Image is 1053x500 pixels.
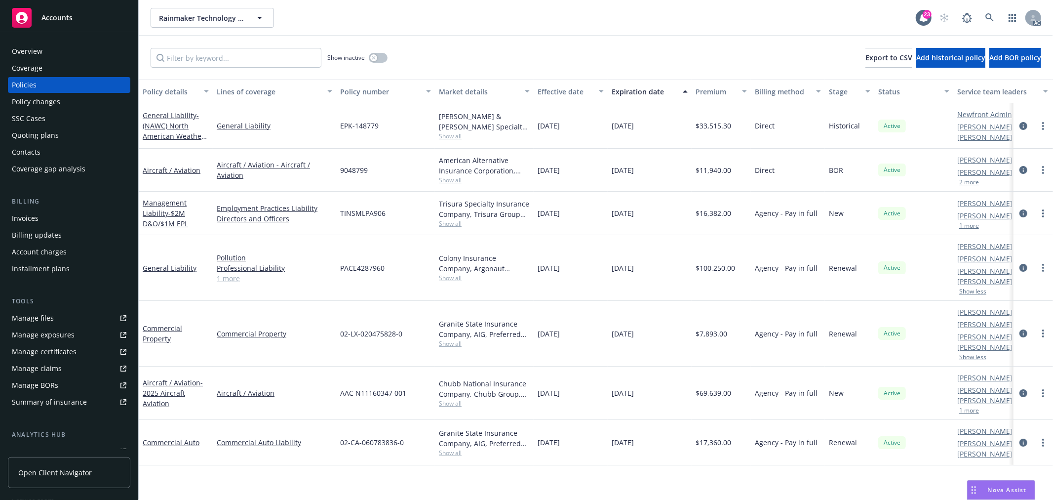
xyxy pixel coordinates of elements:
[829,437,857,448] span: Renewal
[865,53,912,62] span: Export to CSV
[217,263,332,273] a: Professional Liability
[696,121,731,131] span: $33,515.30
[8,377,130,393] a: Manage BORs
[8,244,130,260] a: Account charges
[327,53,365,62] span: Show inactive
[612,86,677,97] div: Expiration date
[959,408,979,414] button: 1 more
[8,444,130,459] a: Loss summary generator
[755,437,818,448] span: Agency - Pay in full
[755,86,810,97] div: Billing method
[755,263,818,273] span: Agency - Pay in full
[1037,437,1049,449] a: more
[957,332,1034,352] a: [PERSON_NAME] [PERSON_NAME]
[1037,387,1049,399] a: more
[751,80,825,103] button: Billing method
[957,155,1013,165] a: [PERSON_NAME]
[882,438,902,447] span: Active
[1017,208,1029,219] a: circleInformation
[439,132,530,140] span: Show all
[143,378,203,408] span: - 2025 Aircraft Aviation
[8,111,130,126] a: SSC Cases
[12,310,54,326] div: Manage files
[696,329,727,339] span: $7,893.00
[217,121,332,131] a: General Liability
[1017,328,1029,339] a: circleInformation
[967,480,1035,500] button: Nova Assist
[8,361,130,376] a: Manage claims
[8,60,130,76] a: Coverage
[336,80,435,103] button: Policy number
[217,213,332,224] a: Directors and Officers
[612,437,634,448] span: [DATE]
[439,155,530,176] div: American Alternative Insurance Corporation, [GEOGRAPHIC_DATA] Re, Global Aerospace Inc
[143,378,203,408] a: Aircraft / Aviation
[1017,164,1029,176] a: circleInformation
[1003,8,1022,28] a: Switch app
[696,165,731,175] span: $11,940.00
[213,80,336,103] button: Lines of coverage
[439,319,530,339] div: Granite State Insurance Company, AIG, Preferred Aviation Underwriters, LLC
[988,486,1027,494] span: Nova Assist
[878,86,938,97] div: Status
[1037,164,1049,176] a: more
[957,210,1013,221] a: [PERSON_NAME]
[1017,120,1029,132] a: circleInformation
[439,428,530,449] div: Granite State Insurance Company, AIG, Preferred Aviation Underwriters, LLC
[12,111,45,126] div: SSC Cases
[439,378,530,399] div: Chubb National Insurance Company, Chubb Group, The ABC Program
[340,165,368,175] span: 9048799
[217,273,332,284] a: 1 more
[143,198,188,228] a: Management Liability
[439,176,530,184] span: Show all
[829,208,844,218] span: New
[439,86,519,97] div: Market details
[217,329,332,339] a: Commercial Property
[159,13,244,23] span: Rainmaker Technology Corporation
[8,227,130,243] a: Billing updates
[143,166,200,175] a: Aircraft / Aviation
[882,122,902,130] span: Active
[696,208,731,218] span: $16,382.00
[217,252,332,263] a: Pollution
[12,144,40,160] div: Contacts
[865,48,912,68] button: Export to CSV
[968,481,980,500] div: Drag to move
[8,327,130,343] a: Manage exposures
[340,121,379,131] span: EPK-148779
[8,197,130,207] div: Billing
[612,165,634,175] span: [DATE]
[957,426,1013,436] a: [PERSON_NAME]
[12,361,62,376] div: Manage claims
[538,208,560,218] span: [DATE]
[692,80,751,103] button: Premium
[534,80,608,103] button: Effective date
[12,60,42,76] div: Coverage
[340,329,402,339] span: 02-LX-020475828-0
[874,80,953,103] button: Status
[439,253,530,274] div: Colony Insurance Company, Argonaut Insurance Company (Argo), CRC Group
[12,344,77,360] div: Manage certificates
[439,199,530,219] div: Trisura Specialty Insurance Company, Trisura Group Ltd., RT Specialty Insurance Services, LLC (RS...
[8,144,130,160] a: Contacts
[1037,262,1049,274] a: more
[12,161,85,177] div: Coverage gap analysis
[8,127,130,143] a: Quoting plans
[8,430,130,440] div: Analytics hub
[538,437,560,448] span: [DATE]
[1037,120,1049,132] a: more
[959,354,986,360] button: Show less
[439,449,530,457] span: Show all
[957,373,1013,383] a: [PERSON_NAME]
[439,219,530,228] span: Show all
[959,223,979,229] button: 1 more
[12,444,94,459] div: Loss summary generator
[41,14,73,22] span: Accounts
[957,385,1034,406] a: [PERSON_NAME] [PERSON_NAME]
[829,121,860,131] span: Historical
[217,160,332,180] a: Aircraft / Aviation - Aircraft / Aviation
[340,208,386,218] span: TINSMLPA906
[340,86,420,97] div: Policy number
[957,86,1037,97] div: Service team leaders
